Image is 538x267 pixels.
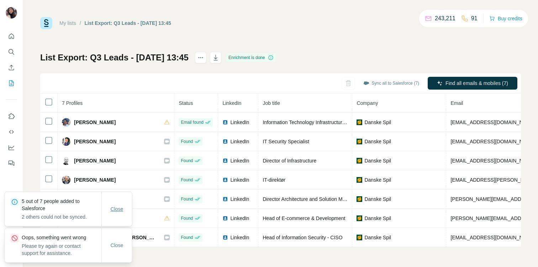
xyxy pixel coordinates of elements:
span: Danske Spil [364,176,391,183]
span: Found [181,234,193,241]
span: [EMAIL_ADDRESS][DOMAIN_NAME] [450,139,535,144]
span: Close [111,242,123,249]
span: Danske Spil [364,234,391,241]
span: Found [181,177,193,183]
span: Head of Information Security - CISO [263,235,342,240]
div: List Export: Q3 Leads - [DATE] 13:45 [85,20,171,27]
span: Director of Infrastructure [263,158,316,164]
span: [PERSON_NAME] [74,176,116,183]
img: company-logo [357,158,362,164]
span: IT Security Specialist [263,139,309,144]
button: Buy credits [489,14,522,23]
span: [PERSON_NAME] [74,119,116,126]
img: company-logo [357,177,362,183]
div: Enrichment is done [226,53,276,62]
span: Danske Spil [364,138,391,145]
a: My lists [59,20,76,26]
img: Avatar [62,137,70,146]
span: [PERSON_NAME] [74,157,116,164]
img: Avatar [62,156,70,165]
span: Found [181,196,193,202]
span: 7 Profiles [62,100,83,106]
span: Head of E-commerce & Development [263,215,345,221]
button: Sync all to Salesforce (7) [358,78,424,89]
li: / [80,20,81,27]
span: LinkedIn [230,215,249,222]
span: Danske Spil [364,196,391,203]
img: company-logo [357,119,362,125]
button: Dashboard [6,141,17,154]
button: Find all emails & mobiles (7) [428,77,517,90]
span: Find all emails & mobiles (7) [445,80,508,87]
button: Close [106,239,128,252]
span: LinkedIn [230,196,249,203]
span: [EMAIL_ADDRESS][DOMAIN_NAME] [450,158,535,164]
button: Quick start [6,30,17,43]
span: Director Architecture and Solution Management [263,196,367,202]
img: LinkedIn logo [222,139,228,144]
p: 2 others could not be synced. [22,213,101,220]
p: Oops, something went wrong [22,234,101,241]
span: [EMAIL_ADDRESS][DOMAIN_NAME] [450,235,535,240]
span: LinkedIn [230,138,249,145]
span: Found [181,215,193,221]
img: Avatar [62,176,70,184]
img: company-logo [357,139,362,144]
span: LinkedIn [230,176,249,183]
span: Found [181,138,193,145]
p: 5 out of 7 people added to Salesforce [22,198,101,212]
img: Avatar [62,118,70,127]
button: My lists [6,77,17,90]
span: LinkedIn [230,234,249,241]
button: Feedback [6,157,17,170]
span: LinkedIn [230,157,249,164]
span: LinkedIn [222,100,241,106]
button: Search [6,46,17,58]
img: LinkedIn logo [222,215,228,221]
span: Danske Spil [364,119,391,126]
span: Close [111,205,123,213]
img: company-logo [357,235,362,240]
span: Danske Spil [364,215,391,222]
span: Email [450,100,463,106]
img: company-logo [357,196,362,202]
button: Use Surfe API [6,126,17,138]
span: Status [179,100,193,106]
button: actions [195,52,206,63]
span: Information Technology Infrastructure Specialist [263,119,368,125]
span: Job title [263,100,280,106]
img: company-logo [357,215,362,221]
button: Close [106,203,128,215]
span: Danske Spil [364,157,391,164]
img: LinkedIn logo [222,119,228,125]
span: Company [357,100,378,106]
img: LinkedIn logo [222,177,228,183]
span: [PERSON_NAME] [74,138,116,145]
img: LinkedIn logo [222,235,228,240]
span: [EMAIL_ADDRESS][DOMAIN_NAME] [450,119,535,125]
button: Use Surfe on LinkedIn [6,110,17,123]
span: Found [181,157,193,164]
img: LinkedIn logo [222,158,228,164]
span: LinkedIn [230,119,249,126]
img: LinkedIn logo [222,196,228,202]
h1: List Export: Q3 Leads - [DATE] 13:45 [40,52,189,63]
p: 243,211 [435,14,455,23]
p: Please try again or contact support for assistance. [22,242,101,257]
button: Enrich CSV [6,61,17,74]
p: 91 [471,14,478,23]
span: Email found [181,119,203,126]
img: Avatar [6,7,17,18]
img: Surfe Logo [40,17,52,29]
span: IT-direktør [263,177,285,183]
